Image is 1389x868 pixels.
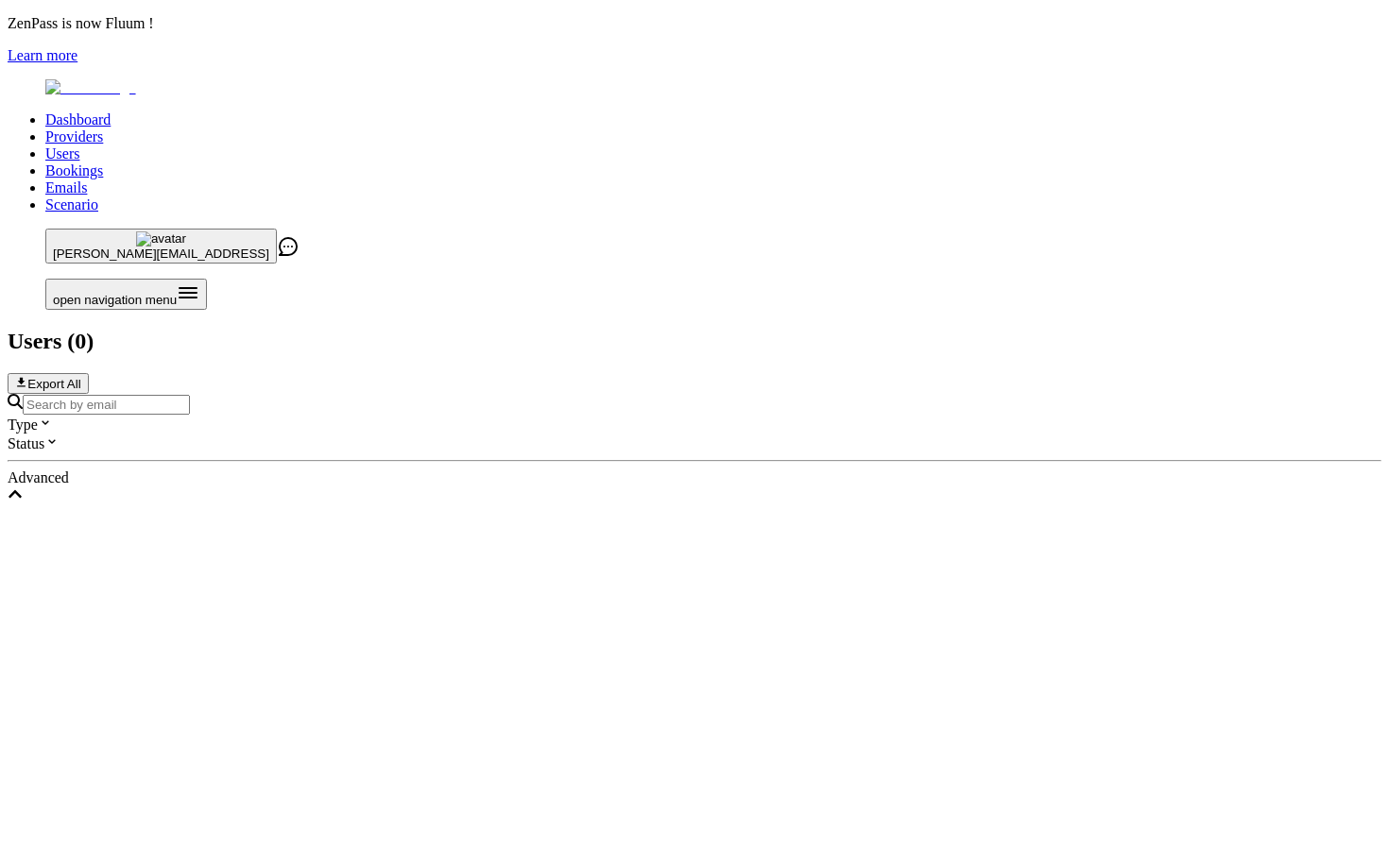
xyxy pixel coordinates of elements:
[8,329,1381,354] h2: Users ( 0 )
[45,111,111,128] a: Dashboard
[8,415,1381,434] div: Type
[45,279,207,310] button: Open menu
[8,373,89,394] button: Export All
[45,229,277,264] button: avatar[PERSON_NAME][EMAIL_ADDRESS]
[23,395,190,415] input: Search by email
[45,179,87,196] a: Emails
[53,247,269,261] span: [PERSON_NAME][EMAIL_ADDRESS]
[45,196,98,213] a: Scenario
[8,15,1381,32] p: ZenPass is now Fluum !
[8,47,77,63] a: Learn more
[45,162,103,179] a: Bookings
[45,79,136,96] img: Fluum Logo
[136,231,186,247] img: avatar
[45,145,79,162] a: Users
[53,293,177,307] span: open navigation menu
[8,469,69,485] span: Advanced
[8,434,1381,452] div: Status
[45,128,103,145] a: Providers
